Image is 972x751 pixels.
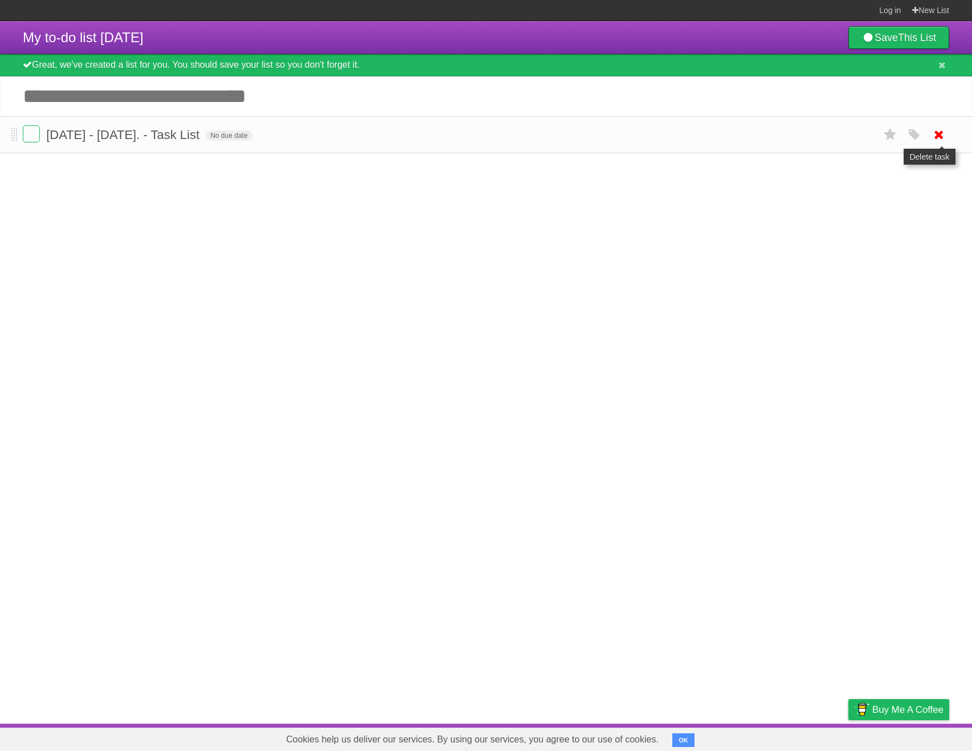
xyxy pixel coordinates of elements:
[672,733,695,747] button: OK
[46,128,202,142] span: [DATE] - [DATE]. - Task List
[880,125,901,144] label: Star task
[734,726,781,748] a: Developers
[854,700,869,719] img: Buy me a coffee
[834,726,863,748] a: Privacy
[275,728,670,751] span: Cookies help us deliver our services. By using our services, you agree to our use of cookies.
[872,700,944,720] span: Buy me a coffee
[848,699,949,720] a: Buy me a coffee
[206,130,252,141] span: No due date
[898,32,936,43] b: This List
[23,125,40,142] label: Done
[697,726,721,748] a: About
[795,726,820,748] a: Terms
[848,26,949,49] a: SaveThis List
[877,726,949,748] a: Suggest a feature
[23,30,144,45] span: My to-do list [DATE]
